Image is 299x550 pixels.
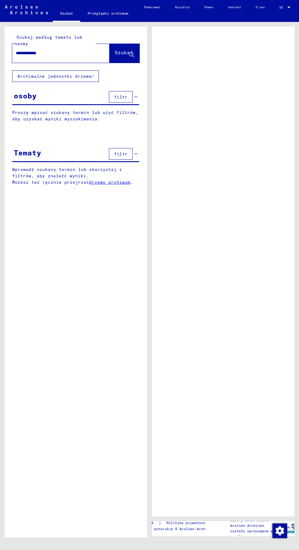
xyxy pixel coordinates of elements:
[159,520,161,526] font: |
[89,179,130,185] a: drzewo archiwum
[14,34,82,46] font: Szukaj według tematu lub nazwy
[12,167,122,179] font: Wprowadź szukany termin lub skorzystaj z filtrów, aby znaleźć wyniki.
[130,179,133,185] font: .
[256,5,265,9] font: O nas
[161,520,216,526] a: Polityka prywatności
[175,5,190,9] font: Biuletyn
[114,94,128,100] font: filtr
[60,11,73,16] font: Szukać
[17,73,92,79] font: Archiwalne jednostki drzewa
[14,148,41,157] font: Tematy
[279,5,283,9] font: DE
[110,44,139,63] button: Szukaj
[53,6,80,22] a: Szukać
[228,5,241,9] font: kontakt
[14,91,37,100] font: osoby
[5,5,48,14] img: Arolsen_neg.svg
[80,6,135,21] a: Przeglądaj archiwum
[166,520,209,525] font: Polityka prywatności
[272,523,287,538] img: Zmiana zgody
[109,148,133,160] button: filtr
[144,5,160,9] font: Podarować
[204,5,214,9] font: Pomoc
[12,70,99,82] button: Archiwalne jednostki drzewa
[12,179,89,185] font: Możesz też ręcznie przejrzeć
[115,49,133,55] font: Szukaj
[141,527,216,537] font: Prawa autorskie © Arolsen Archives, 2021
[88,11,128,16] font: Przeglądaj archiwum
[230,529,275,539] font: zostały opracowane we współpracy z
[12,110,138,122] font: Proszę wpisać szukany termin lub użyć filtrów, aby uzyskać wyniki wyszukiwania.
[114,151,128,157] font: filtr
[109,91,133,103] button: filtr
[272,523,287,538] div: Zmiana zgody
